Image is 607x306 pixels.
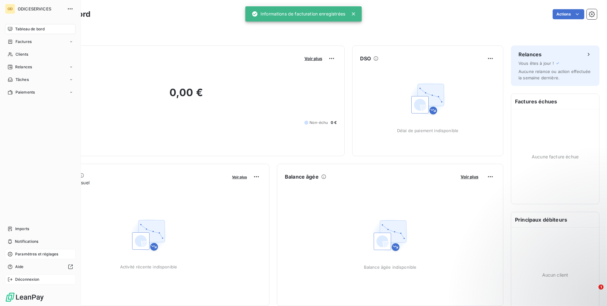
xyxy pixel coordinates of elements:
[364,265,417,270] span: Balance âgée indisponible
[36,179,228,186] span: Chiffre d'affaires mensuel
[120,264,177,269] span: Activité récente indisponible
[408,79,448,119] img: Empty state
[230,174,249,180] button: Voir plus
[15,64,32,70] span: Relances
[15,39,32,45] span: Factures
[532,153,579,160] span: Aucune facture échue
[553,9,584,19] button: Actions
[511,94,599,109] h6: Factures échues
[232,175,247,179] span: Voir plus
[511,212,599,227] h6: Principaux débiteurs
[459,174,480,180] button: Voir plus
[252,8,345,20] div: Informations de facturation enregistrées
[5,4,15,14] div: OD
[15,239,38,244] span: Notifications
[370,215,410,256] img: Empty state
[36,86,337,105] h2: 0,00 €
[397,128,459,133] span: Délai de paiement indisponible
[15,277,40,282] span: Déconnexion
[518,61,554,66] span: Vous êtes à jour !
[15,52,28,57] span: Clients
[586,285,601,300] iframe: Intercom live chat
[303,56,324,61] button: Voir plus
[304,56,322,61] span: Voir plus
[15,226,29,232] span: Imports
[15,77,29,83] span: Tâches
[461,174,478,179] span: Voir plus
[15,251,58,257] span: Paramètres et réglages
[518,69,591,80] span: Aucune relance ou action effectuée la semaine dernière.
[310,120,328,125] span: Non-échu
[15,26,45,32] span: Tableau de bord
[360,55,371,62] h6: DSO
[18,6,63,11] span: ODICESERVICES
[285,173,319,181] h6: Balance âgée
[15,89,35,95] span: Paiements
[5,262,76,272] a: Aide
[331,120,337,125] span: 0 €
[598,285,604,290] span: 1
[518,51,542,58] h6: Relances
[5,292,44,302] img: Logo LeanPay
[481,245,607,289] iframe: Intercom notifications message
[128,215,169,255] img: Empty state
[15,264,24,270] span: Aide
